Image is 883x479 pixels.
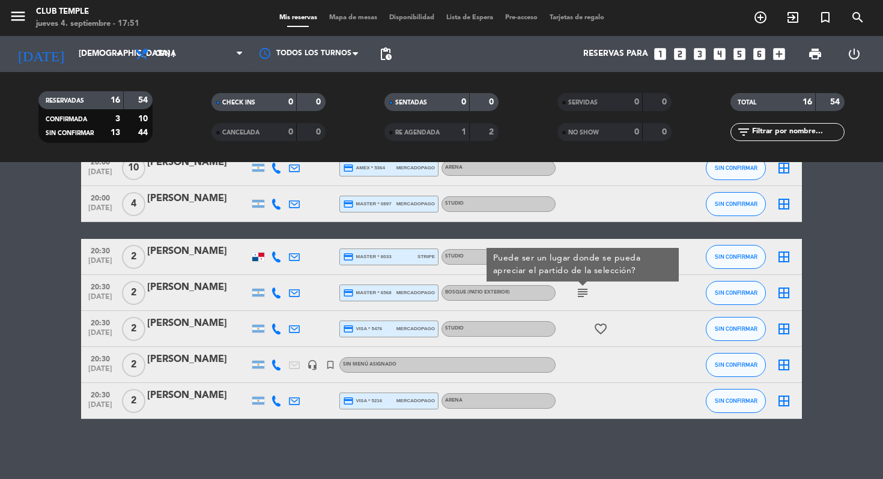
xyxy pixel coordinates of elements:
span: 2 [122,353,145,377]
span: [DATE] [85,257,115,271]
button: SIN CONFIRMAR [706,156,766,180]
strong: 13 [111,128,120,137]
i: headset_mic [307,360,318,370]
i: favorite_border [593,322,608,336]
span: [DATE] [85,329,115,343]
strong: 1 [461,128,466,136]
span: CHECK INS [222,100,255,106]
span: ARENA [445,165,463,170]
span: Lista de Espera [440,14,499,21]
span: CONFIRMADA [46,116,87,122]
button: SIN CONFIRMAR [706,389,766,413]
i: filter_list [736,125,751,139]
strong: 3 [115,115,120,123]
span: Pre-acceso [499,14,544,21]
i: credit_card [343,288,354,298]
strong: 10 [138,115,150,123]
strong: 0 [662,128,669,136]
strong: 0 [634,128,639,136]
button: SIN CONFIRMAR [706,245,766,269]
span: NO SHOW [568,130,599,136]
strong: 54 [830,98,842,106]
span: stripe [417,253,435,261]
span: Mis reservas [273,14,323,21]
span: Reservas para [583,49,648,59]
div: [PERSON_NAME] [147,244,249,259]
strong: 0 [316,128,323,136]
strong: 0 [489,98,496,106]
i: looks_5 [732,46,747,62]
span: STUDIO [445,201,464,206]
strong: 0 [288,128,293,136]
strong: 2 [489,128,496,136]
span: SERVIDAS [568,100,598,106]
strong: 44 [138,128,150,137]
span: Tarjetas de regalo [544,14,610,21]
span: Sin menú asignado [343,362,396,367]
span: SIN CONFIRMAR [715,164,757,171]
div: [PERSON_NAME] [147,280,249,295]
span: 20:00 [85,190,115,204]
span: ARENA [445,398,463,403]
span: visa * 5476 [343,324,382,334]
i: credit_card [343,252,354,262]
span: SIN CONFIRMAR [715,361,757,368]
button: SIN CONFIRMAR [706,317,766,341]
span: STUDIO [445,254,464,259]
span: amex * 5364 [343,163,385,173]
strong: 0 [662,98,669,106]
button: SIN CONFIRMAR [706,281,766,305]
span: [DATE] [85,204,115,218]
i: looks_3 [692,46,708,62]
span: 20:30 [85,243,115,257]
span: SIN CONFIRMAR [715,200,757,207]
strong: 16 [111,96,120,104]
strong: 16 [803,98,812,106]
div: [PERSON_NAME] [147,316,249,331]
span: [DATE] [85,293,115,307]
strong: 0 [634,98,639,106]
span: master * 0897 [343,199,392,209]
span: 2 [122,317,145,341]
span: [DATE] [85,401,115,415]
div: [PERSON_NAME] [147,155,249,170]
span: BOSQUE (PATIO EXTERIOR) [445,290,510,295]
div: [PERSON_NAME] [147,191,249,206]
span: 2 [122,245,145,269]
i: turned_in_not [325,360,336,370]
span: SIN CONFIRMAR [715,289,757,296]
div: jueves 4. septiembre - 17:51 [36,18,139,30]
span: [DATE] [85,168,115,182]
span: mercadopago [396,200,435,208]
span: mercadopago [396,325,435,333]
span: master * 8033 [343,252,392,262]
i: turned_in_not [818,10,833,25]
i: border_all [777,197,791,211]
span: 20:30 [85,315,115,329]
span: mercadopago [396,164,435,172]
span: visa * 5216 [343,396,382,406]
span: SIN CONFIRMAR [46,130,94,136]
span: 2 [122,389,145,413]
span: 20:30 [85,279,115,293]
strong: 0 [288,98,293,106]
i: menu [9,7,27,25]
i: border_all [777,161,791,175]
i: exit_to_app [786,10,800,25]
span: Disponibilidad [383,14,440,21]
i: add_box [771,46,787,62]
span: RESERVADAS [46,98,84,104]
i: looks_one [652,46,668,62]
i: search [851,10,865,25]
span: CANCELADA [222,130,259,136]
span: SIN CONFIRMAR [715,397,757,404]
div: [PERSON_NAME] [147,388,249,403]
input: Filtrar por nombre... [751,125,844,139]
i: border_all [777,358,791,372]
i: credit_card [343,199,354,209]
span: print [808,47,822,61]
span: Mapa de mesas [323,14,383,21]
div: CLUB TEMPLE [36,6,139,18]
div: LOG OUT [835,36,875,72]
i: credit_card [343,396,354,406]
